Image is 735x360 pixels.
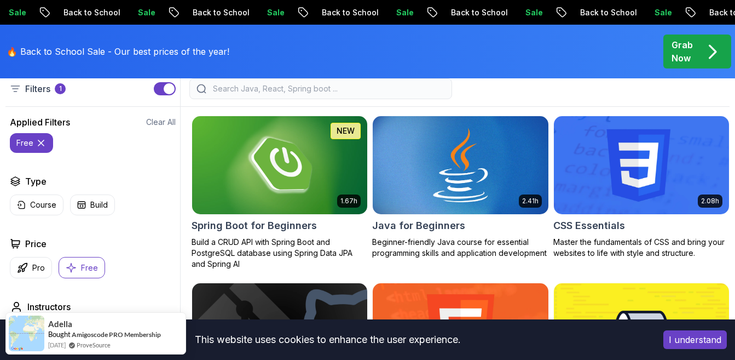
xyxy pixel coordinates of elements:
[192,116,368,270] a: Spring Boot for Beginners card1.67hNEWSpring Boot for BeginnersBuild a CRUD API with Spring Boot ...
[81,262,98,273] p: Free
[48,330,71,339] span: Bought
[372,218,465,233] h2: Java for Beginners
[59,84,62,93] p: 1
[258,7,293,18] p: Sale
[16,138,33,148] p: free
[522,197,539,205] p: 2.41h
[59,257,105,278] button: Free
[368,114,552,217] img: Java for Beginners card
[312,7,387,18] p: Back to School
[442,7,516,18] p: Back to School
[192,116,367,214] img: Spring Boot for Beginners card
[9,316,44,351] img: provesource social proof notification image
[72,330,161,339] a: Amigoscode PRO Membership
[48,319,72,329] span: Adella
[27,300,71,313] h2: Instructors
[10,257,52,278] button: Pro
[554,116,729,214] img: CSS Essentials card
[48,340,66,350] span: [DATE]
[30,199,56,210] p: Course
[10,195,63,215] button: Course
[25,82,50,95] p: Filters
[77,340,111,350] a: ProveSource
[183,7,258,18] p: Back to School
[553,116,730,259] a: CSS Essentials card2.08hCSS EssentialsMaster the fundamentals of CSS and bring your websites to l...
[701,197,719,205] p: 2.08h
[571,7,645,18] p: Back to School
[211,83,445,94] input: Search Java, React, Spring boot ...
[337,125,355,136] p: NEW
[146,117,176,128] button: Clear All
[192,218,317,233] h2: Spring Boot for Beginners
[372,116,548,259] a: Java for Beginners card2.41hJava for BeginnersBeginner-friendly Java course for essential program...
[25,237,47,250] h2: Price
[387,7,422,18] p: Sale
[129,7,164,18] p: Sale
[54,7,129,18] p: Back to School
[553,218,625,233] h2: CSS Essentials
[70,195,115,215] button: Build
[10,116,70,129] h2: Applied Filters
[25,175,47,188] h2: Type
[663,330,727,349] button: Accept cookies
[553,237,730,259] p: Master the fundamentals of CSS and bring your websites to life with style and structure.
[372,237,548,259] p: Beginner-friendly Java course for essential programming skills and application development
[192,237,368,270] p: Build a CRUD API with Spring Boot and PostgreSQL database using Spring Data JPA and Spring AI
[10,133,53,153] button: free
[7,45,229,58] p: 🔥 Back to School Sale - Our best prices of the year!
[8,328,647,352] div: This website uses cookies to enhance the user experience.
[645,7,680,18] p: Sale
[90,199,108,210] p: Build
[672,38,693,65] p: Grab Now
[340,197,357,205] p: 1.67h
[32,262,45,273] p: Pro
[516,7,551,18] p: Sale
